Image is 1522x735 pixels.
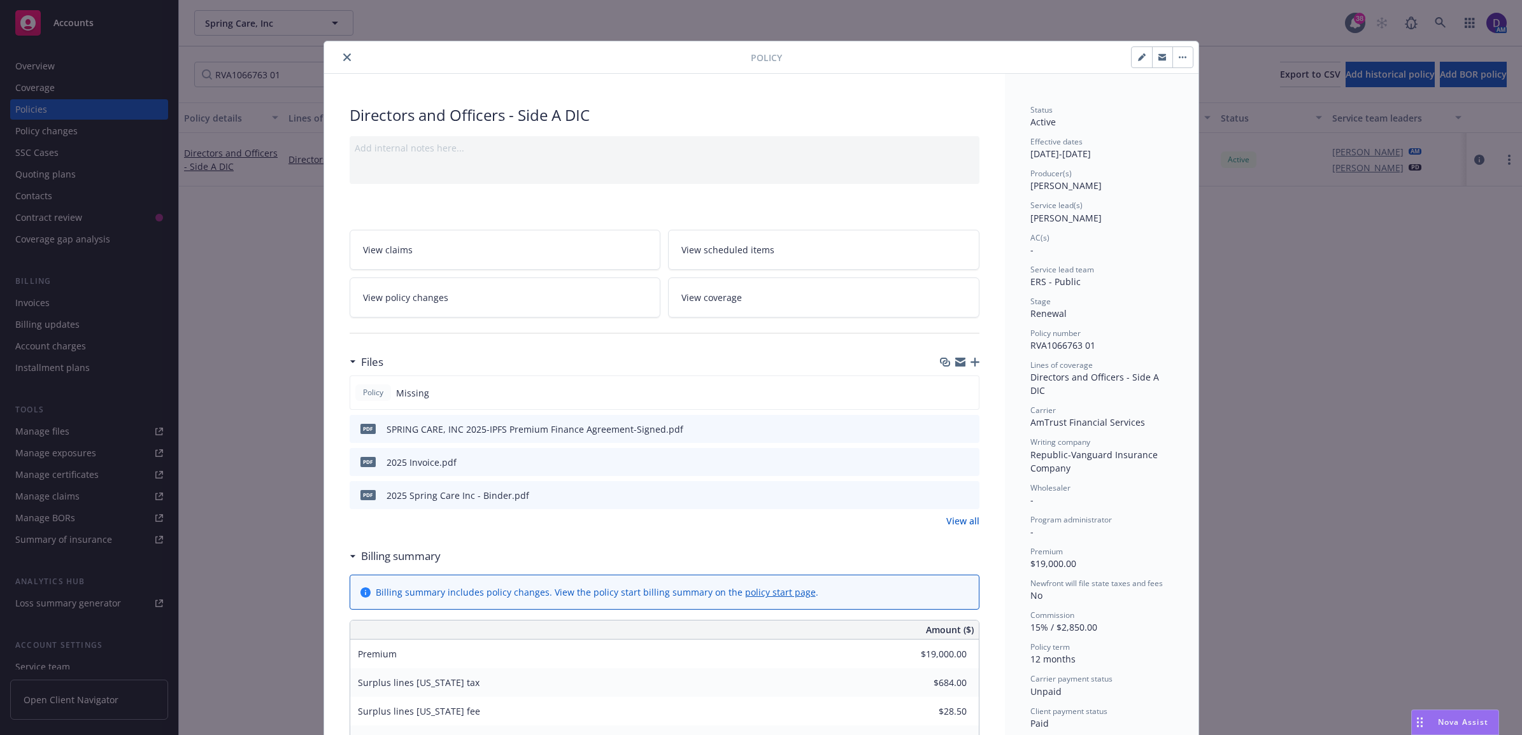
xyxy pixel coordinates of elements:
[1030,328,1081,339] span: Policy number
[350,354,383,370] div: Files
[1030,179,1102,192] span: [PERSON_NAME]
[668,277,979,318] a: View coverage
[1030,168,1072,179] span: Producer(s)
[360,457,376,466] span: pdf
[963,489,974,502] button: preview file
[387,456,457,469] div: 2025 Invoice.pdf
[1438,717,1488,727] span: Nova Assist
[745,586,816,598] a: policy start page
[1412,710,1428,734] div: Drag to move
[1030,546,1063,557] span: Premium
[376,585,818,599] div: Billing summary includes policy changes. View the policy start billing summary on the .
[396,386,429,400] span: Missing
[358,648,397,660] span: Premium
[681,291,742,304] span: View coverage
[1030,706,1107,717] span: Client payment status
[360,490,376,500] span: pdf
[1030,621,1097,633] span: 15% / $2,850.00
[963,423,974,436] button: preview file
[1030,200,1083,211] span: Service lead(s)
[339,50,355,65] button: close
[1030,104,1053,115] span: Status
[1030,244,1034,256] span: -
[942,489,953,502] button: download file
[1030,232,1049,243] span: AC(s)
[1030,717,1049,729] span: Paid
[1030,610,1074,620] span: Commission
[1030,136,1083,147] span: Effective dates
[350,548,441,564] div: Billing summary
[350,230,661,270] a: View claims
[1030,212,1102,224] span: [PERSON_NAME]
[1030,526,1034,538] span: -
[1030,264,1094,275] span: Service lead team
[1030,449,1160,474] span: Republic-Vanguard Insurance Company
[355,141,974,155] div: Add internal notes here...
[1030,276,1081,288] span: ERS - Public
[1030,360,1093,370] span: Lines of coverage
[360,424,376,433] span: pdf
[1030,116,1056,128] span: Active
[681,243,774,256] span: View scheduled items
[1030,405,1056,416] span: Carrier
[358,705,480,717] span: Surplus lines [US_STATE] fee
[892,645,974,664] input: 0.00
[361,354,383,370] h3: Files
[1030,653,1076,665] span: 12 months
[946,514,979,528] a: View all
[1030,641,1070,652] span: Policy term
[668,230,979,270] a: View scheduled items
[1030,307,1067,319] span: Renewal
[350,277,661,318] a: View policy changes
[1030,578,1163,589] span: Newfront will file state taxes and fees
[1030,136,1173,160] div: [DATE] - [DATE]
[751,51,782,64] span: Policy
[1030,437,1090,447] span: Writing company
[1411,710,1499,735] button: Nova Assist
[942,456,953,469] button: download file
[1030,296,1051,307] span: Stage
[350,104,979,126] div: Directors and Officers - Side A DIC
[1030,673,1113,684] span: Carrier payment status
[1030,339,1095,351] span: RVA1066763 01
[1030,557,1076,570] span: $19,000.00
[1030,371,1162,396] span: Directors and Officers - Side A DIC
[1030,482,1070,493] span: Wholesaler
[1030,514,1112,525] span: Program administrator
[361,548,441,564] h3: Billing summary
[892,673,974,692] input: 0.00
[963,456,974,469] button: preview file
[387,489,529,502] div: 2025 Spring Care Inc - Binder.pdf
[926,623,974,636] span: Amount ($)
[1030,589,1042,601] span: No
[1030,685,1062,697] span: Unpaid
[942,423,953,436] button: download file
[360,387,386,398] span: Policy
[892,702,974,721] input: 0.00
[363,243,413,256] span: View claims
[363,291,448,304] span: View policy changes
[358,676,480,689] span: Surplus lines [US_STATE] tax
[387,423,683,436] div: SPRING CARE, INC 2025-IPFS Premium Finance Agreement-Signed.pdf
[1030,494,1034,506] span: -
[1030,416,1145,428] span: AmTrust Financial Services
